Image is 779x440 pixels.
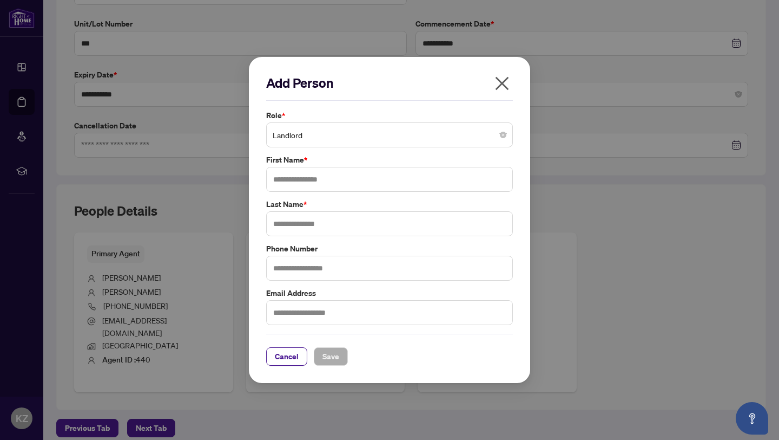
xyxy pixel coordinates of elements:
[736,402,768,435] button: Open asap
[266,109,513,121] label: Role
[314,347,348,366] button: Save
[266,287,513,299] label: Email Address
[275,348,299,365] span: Cancel
[493,75,511,92] span: close
[266,74,513,92] h2: Add Person
[266,198,513,210] label: Last Name
[273,125,506,145] span: Landlord
[266,347,307,366] button: Cancel
[266,154,513,166] label: First Name
[500,132,506,138] span: close-circle
[266,243,513,255] label: Phone Number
